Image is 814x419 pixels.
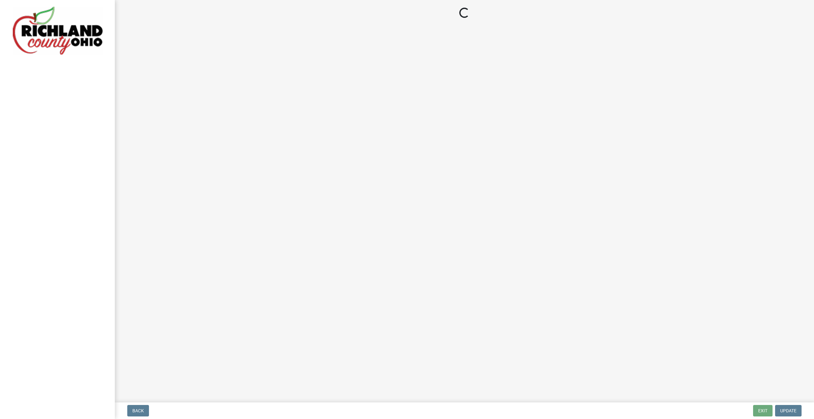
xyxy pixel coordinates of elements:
button: Back [127,405,149,416]
span: Update [780,408,796,413]
button: Exit [753,405,773,416]
img: Richland County, Ohio [13,7,103,55]
button: Update [775,405,802,416]
span: Back [132,408,144,413]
